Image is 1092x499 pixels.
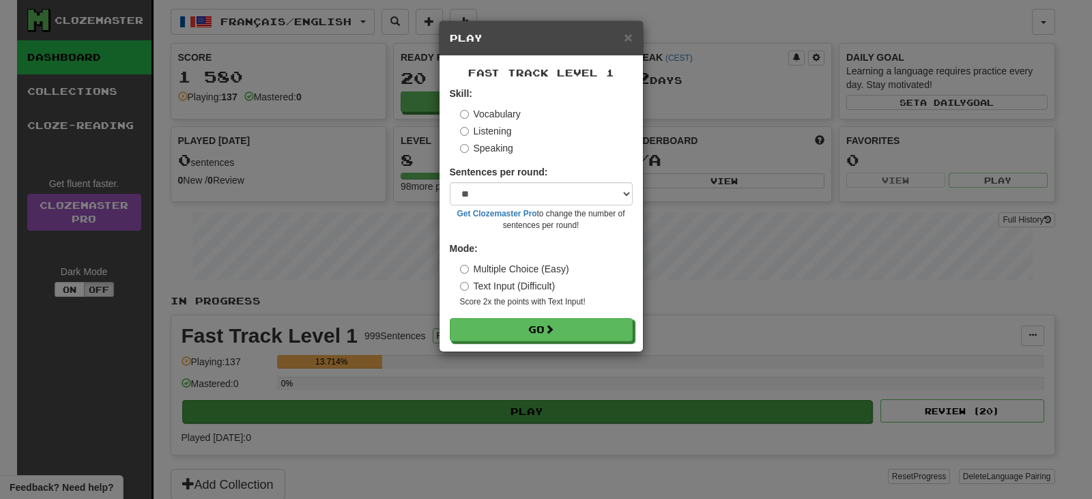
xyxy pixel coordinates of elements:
[450,31,633,45] h5: Play
[460,144,469,153] input: Speaking
[450,88,472,99] strong: Skill:
[624,30,632,44] button: Close
[457,209,537,218] a: Get Clozemaster Pro
[624,29,632,45] span: ×
[450,165,548,179] label: Sentences per round:
[460,124,512,138] label: Listening
[460,265,469,274] input: Multiple Choice (Easy)
[460,127,469,136] input: Listening
[460,296,633,308] small: Score 2x the points with Text Input !
[460,141,513,155] label: Speaking
[450,208,633,231] small: to change the number of sentences per round!
[460,110,469,119] input: Vocabulary
[468,67,614,79] span: Fast Track Level 1
[460,282,469,291] input: Text Input (Difficult)
[450,243,478,254] strong: Mode:
[460,107,521,121] label: Vocabulary
[460,279,556,293] label: Text Input (Difficult)
[450,318,633,341] button: Go
[460,262,569,276] label: Multiple Choice (Easy)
